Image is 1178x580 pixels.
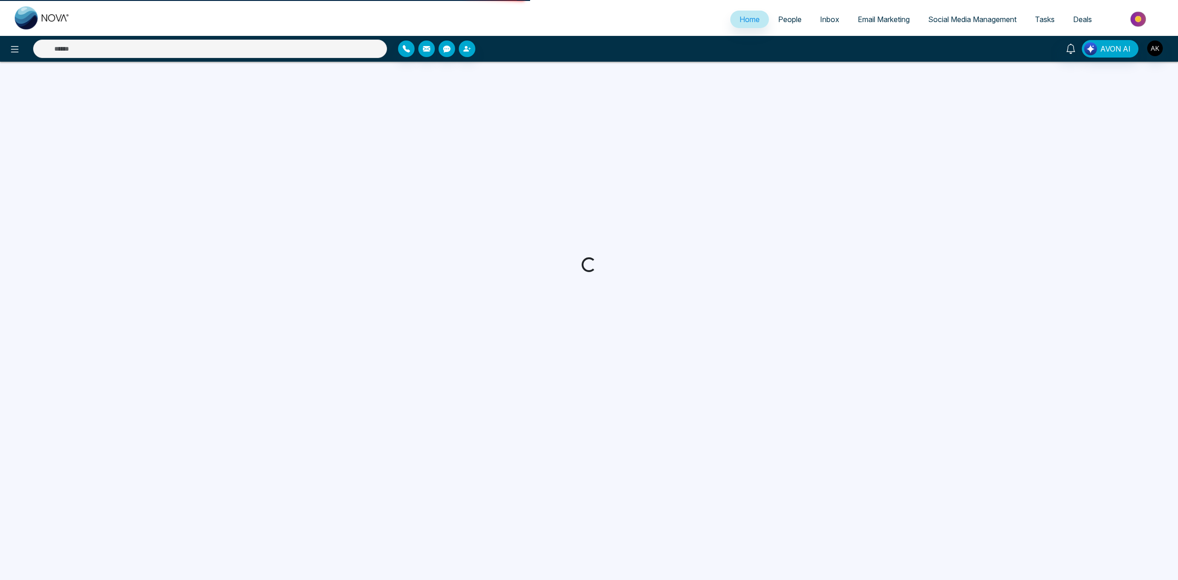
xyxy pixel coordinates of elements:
[769,11,811,28] a: People
[1082,40,1138,58] button: AVON AI
[1064,11,1101,28] a: Deals
[1106,9,1172,29] img: Market-place.gif
[15,6,70,29] img: Nova CRM Logo
[928,15,1016,24] span: Social Media Management
[849,11,919,28] a: Email Marketing
[1147,41,1163,56] img: User Avatar
[1035,15,1055,24] span: Tasks
[778,15,802,24] span: People
[811,11,849,28] a: Inbox
[1100,43,1131,54] span: AVON AI
[730,11,769,28] a: Home
[739,15,760,24] span: Home
[1026,11,1064,28] a: Tasks
[919,11,1026,28] a: Social Media Management
[1073,15,1092,24] span: Deals
[858,15,910,24] span: Email Marketing
[1084,42,1097,55] img: Lead Flow
[820,15,839,24] span: Inbox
